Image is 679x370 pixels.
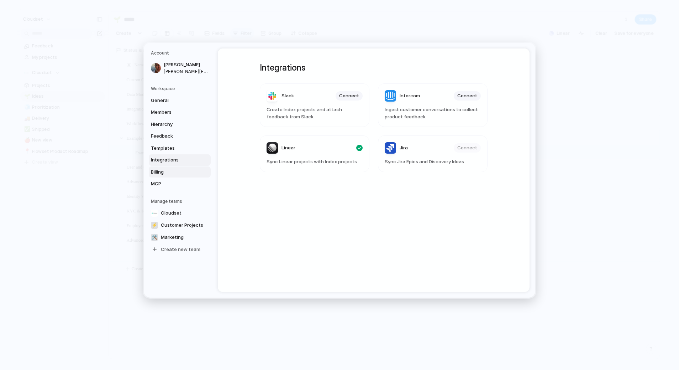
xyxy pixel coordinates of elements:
[281,92,294,99] span: Slack
[151,97,196,104] span: General
[339,92,359,99] span: Connect
[457,92,477,99] span: Connect
[161,222,203,229] span: Customer Projects
[151,156,196,164] span: Integrations
[151,198,211,204] h5: Manage teams
[149,207,211,219] a: Cloudset
[267,158,363,165] span: Sync Linear projects with Index projects
[161,246,200,253] span: Create new team
[385,106,481,120] span: Ingest customer conversations to collect product feedback
[149,130,211,142] a: Feedback
[149,178,211,190] a: MCP
[151,50,211,56] h5: Account
[454,91,481,101] button: Connect
[164,68,209,74] span: [PERSON_NAME][EMAIL_ADDRESS][PERSON_NAME][DOMAIN_NAME]
[151,221,158,228] div: ⚡
[149,243,211,255] a: Create new team
[151,168,196,175] span: Billing
[267,106,363,120] span: Create Index projects and attach feedback from Slack
[149,219,211,231] a: ⚡Customer Projects
[161,210,181,217] span: Cloudset
[151,144,196,151] span: Templates
[281,144,295,151] span: Linear
[151,233,158,241] div: 🛠️
[260,61,488,74] h1: Integrations
[161,234,184,241] span: Marketing
[164,61,209,68] span: [PERSON_NAME]
[400,92,420,99] span: Intercom
[400,144,408,151] span: Jira
[149,107,211,118] a: Members
[149,118,211,130] a: Hierarchy
[149,166,211,178] a: Billing
[336,91,363,101] button: Connect
[149,154,211,166] a: Integrations
[151,85,211,92] h5: Workspace
[149,142,211,154] a: Templates
[151,120,196,128] span: Hierarchy
[385,158,481,165] span: Sync Jira Epics and Discovery Ideas
[149,94,211,106] a: General
[151,109,196,116] span: Members
[151,133,196,140] span: Feedback
[149,231,211,243] a: 🛠️Marketing
[149,59,211,77] a: [PERSON_NAME][PERSON_NAME][EMAIL_ADDRESS][PERSON_NAME][DOMAIN_NAME]
[151,180,196,187] span: MCP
